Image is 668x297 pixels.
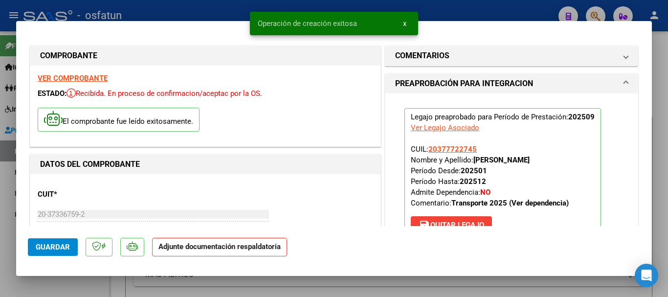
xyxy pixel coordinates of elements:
mat-icon: save [419,219,430,231]
mat-expansion-panel-header: PREAPROBACIÓN PARA INTEGRACION [385,74,638,93]
button: x [395,15,414,32]
strong: DATOS DEL COMPROBANTE [40,160,140,169]
span: Guardar [36,243,70,251]
span: Comentario: [411,199,569,207]
button: Quitar Legajo [411,216,492,234]
span: Recibida. En proceso de confirmacion/aceptac por la OS. [67,89,262,98]
strong: NO [480,188,490,197]
a: VER COMPROBANTE [38,74,108,83]
span: ESTADO: [38,89,67,98]
div: Ver Legajo Asociado [411,122,479,133]
span: CUIL: Nombre y Apellido: Período Desde: Período Hasta: Admite Dependencia: [411,145,569,207]
h1: PREAPROBACIÓN PARA INTEGRACION [395,78,533,90]
p: Legajo preaprobado para Período de Prestación: [404,108,601,238]
strong: 202501 [461,166,487,175]
h1: COMENTARIOS [395,50,449,62]
p: CUIT [38,189,138,200]
strong: [PERSON_NAME] [473,156,530,164]
strong: Adjunte documentación respaldatoria [158,242,281,251]
span: x [403,19,406,28]
strong: 202509 [568,113,595,121]
span: Quitar Legajo [419,221,484,229]
strong: COMPROBANTE [40,51,97,60]
button: Guardar [28,238,78,256]
span: Operación de creación exitosa [258,19,357,28]
div: PREAPROBACIÓN PARA INTEGRACION [385,93,638,261]
p: El comprobante fue leído exitosamente. [38,108,200,132]
strong: 202512 [460,177,486,186]
mat-expansion-panel-header: COMENTARIOS [385,46,638,66]
div: Open Intercom Messenger [635,264,658,287]
strong: Transporte 2025 (Ver dependencia) [451,199,569,207]
span: 20377722745 [428,145,477,154]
